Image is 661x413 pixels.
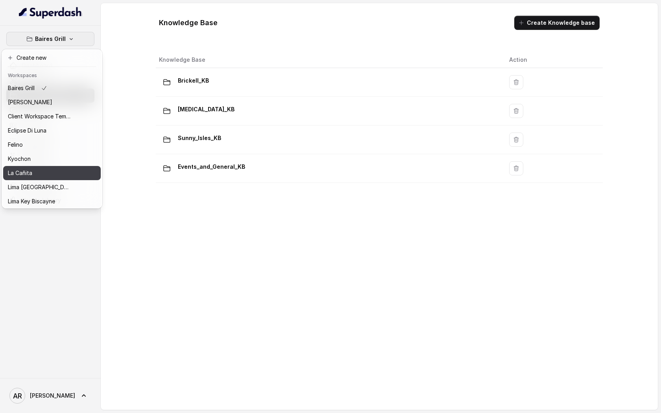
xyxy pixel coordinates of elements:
[8,197,55,206] p: Lima Key Biscayne
[8,154,31,164] p: Kyochon
[8,140,23,149] p: Felino
[35,34,66,44] p: Baires Grill
[3,68,101,81] header: Workspaces
[8,83,35,93] p: Baires Grill
[8,126,46,135] p: Eclipse Di Luna
[3,51,101,65] button: Create new
[8,98,52,107] p: [PERSON_NAME]
[8,168,32,178] p: La Cañita
[8,183,71,192] p: Lima [GEOGRAPHIC_DATA]
[8,112,71,121] p: Client Workspace Template
[2,49,102,208] div: Baires Grill
[6,32,94,46] button: Baires Grill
